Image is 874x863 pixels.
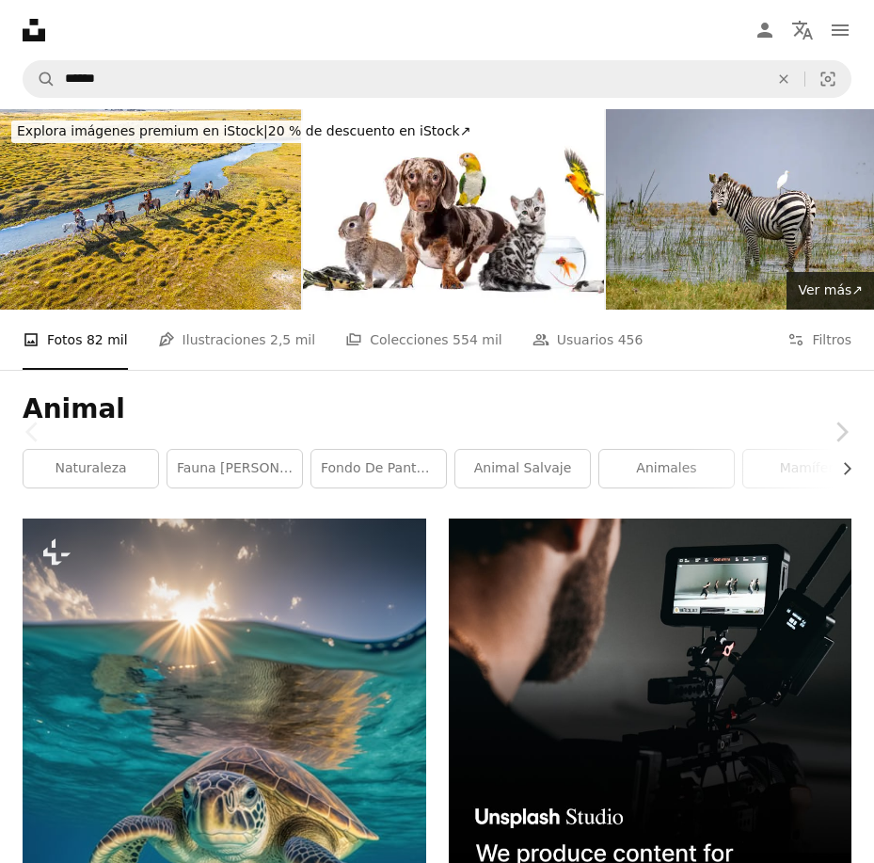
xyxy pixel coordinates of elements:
[808,342,874,522] a: Siguiente
[599,450,734,487] a: animales
[303,109,604,310] img: Retrato de vista lateral de un perro salchicha de pie mirando a la cámara, aislado en blanco
[270,329,315,350] span: 2,5 mil
[805,61,850,97] button: Búsqueda visual
[311,450,446,487] a: fondo de pantalla
[23,60,851,98] form: Encuentra imágenes en todo el sitio
[158,310,316,370] a: Ilustraciones 2,5 mil
[455,450,590,487] a: animal salvaje
[746,11,784,49] a: Iniciar sesión / Registrarse
[798,282,863,297] span: Ver más ↗
[24,450,158,487] a: naturaleza
[23,392,851,426] h1: Animal
[787,310,851,370] button: Filtros
[24,61,56,97] button: Buscar en Unsplash
[17,123,268,138] span: Explora imágenes premium en iStock |
[453,329,502,350] span: 554 mil
[763,61,804,97] button: Borrar
[23,810,426,827] a: Una tortuga verde nadando en el océano al atardecer
[23,19,45,41] a: Inicio — Unsplash
[11,120,476,143] div: 20 % de descuento en iStock ↗
[167,450,302,487] a: fauna [PERSON_NAME]
[345,310,502,370] a: Colecciones 554 mil
[532,310,644,370] a: Usuarios 456
[784,11,821,49] button: Idioma
[821,11,859,49] button: Menú
[787,272,874,310] a: Ver más↗
[618,329,644,350] span: 456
